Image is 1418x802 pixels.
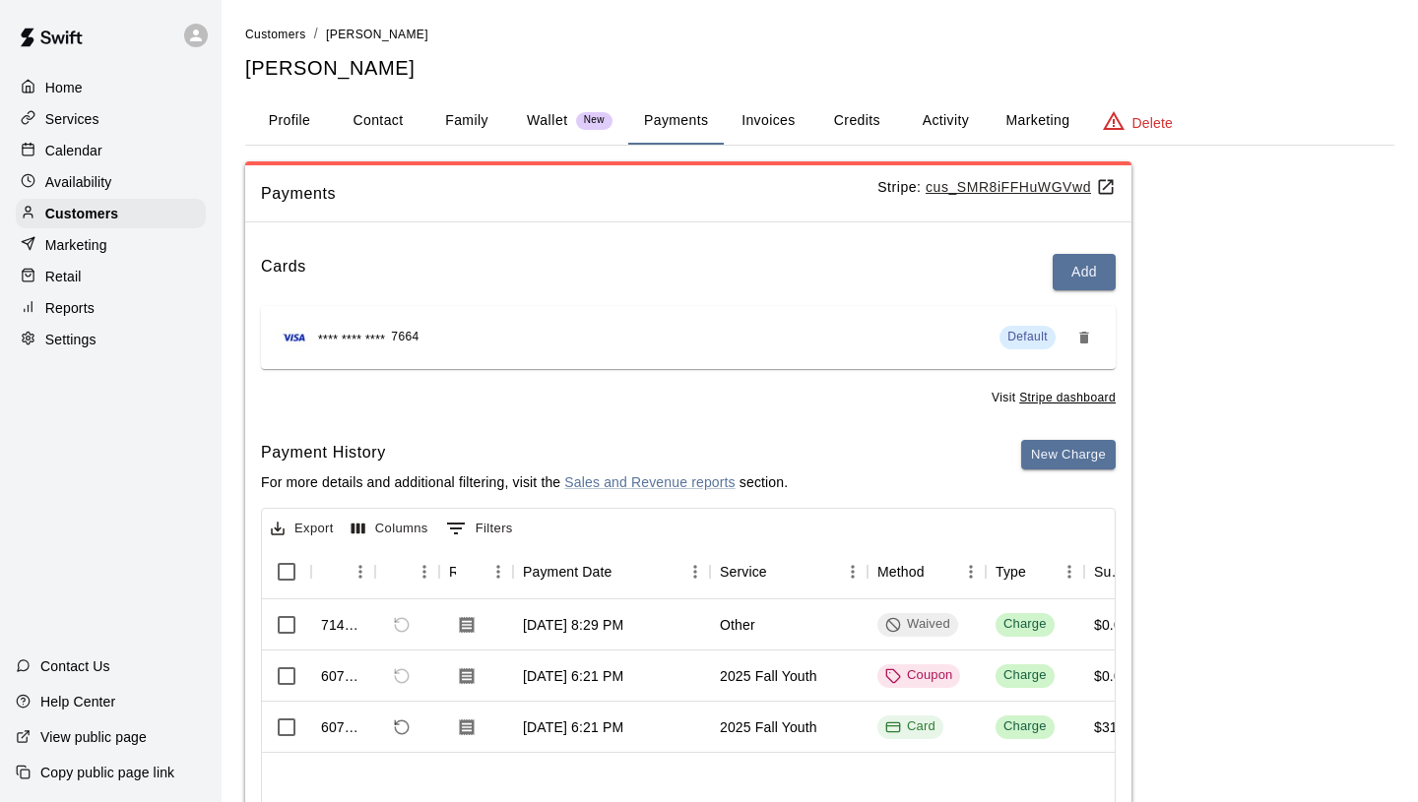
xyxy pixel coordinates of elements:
[720,666,817,686] div: 2025 Fall Youth
[527,110,568,131] p: Wallet
[16,325,206,354] a: Settings
[1132,113,1173,133] p: Delete
[1021,440,1116,470] button: New Charge
[441,513,518,544] button: Show filters
[321,717,365,737] div: 607062
[16,230,206,260] a: Marketing
[523,615,623,635] div: Jul 22, 2025, 8:29 PM
[16,136,206,165] a: Calendar
[375,544,439,599] div: Refund
[385,659,419,693] span: Refund payment
[346,557,375,586] button: Menu
[956,557,986,586] button: Menu
[1019,391,1116,404] a: Stripe dashboard
[385,608,419,642] span: Refund payment
[990,97,1085,145] button: Marketing
[1003,666,1047,685] div: Charge
[885,615,950,634] div: Waived
[314,24,318,44] li: /
[1003,717,1047,736] div: Charge
[877,177,1116,198] p: Stripe:
[391,328,419,347] span: 7664
[45,109,99,129] p: Services
[720,615,755,635] div: Other
[1055,557,1084,586] button: Menu
[710,544,868,599] div: Service
[449,607,484,643] button: Download Receipt
[885,666,952,685] div: Coupon
[277,328,312,347] img: Credit card brand logo
[261,440,788,465] h6: Payment History
[576,114,612,127] span: New
[1094,717,1145,737] div: $316.00
[261,472,788,492] p: For more details and additional filtering, visit the section.
[925,558,952,586] button: Sort
[612,558,640,586] button: Sort
[321,558,349,586] button: Sort
[724,97,812,145] button: Invoices
[45,330,97,349] p: Settings
[1094,615,1129,635] div: $0.00
[45,172,112,192] p: Availability
[45,141,102,160] p: Calendar
[245,24,1394,45] nav: breadcrumb
[680,557,710,586] button: Menu
[926,179,1116,195] a: cus_SMR8iFFHuWGVwd
[1026,558,1054,586] button: Sort
[449,709,484,745] button: Download Receipt
[45,267,82,286] p: Retail
[45,78,83,97] p: Home
[483,557,513,586] button: Menu
[1053,254,1116,290] button: Add
[439,544,513,599] div: Receipt
[877,544,925,599] div: Method
[245,97,1394,145] div: basic tabs example
[261,181,877,207] span: Payments
[326,28,428,41] span: [PERSON_NAME]
[45,235,107,255] p: Marketing
[885,717,935,736] div: Card
[16,262,206,291] div: Retail
[812,97,901,145] button: Credits
[321,666,365,686] div: 607063
[901,97,990,145] button: Activity
[986,544,1084,599] div: Type
[40,763,174,782] p: Copy public page link
[628,97,724,145] button: Payments
[245,28,306,41] span: Customers
[16,199,206,228] a: Customers
[334,97,422,145] button: Contact
[1003,615,1047,634] div: Charge
[720,717,817,737] div: 2025 Fall Youth
[16,167,206,197] a: Availability
[1068,322,1100,353] button: Remove
[45,298,95,318] p: Reports
[311,544,375,599] div: Id
[40,727,147,747] p: View public page
[1094,544,1126,599] div: Subtotal
[16,104,206,134] a: Services
[456,558,483,586] button: Sort
[321,615,365,635] div: 714033
[261,254,306,290] h6: Cards
[422,97,511,145] button: Family
[1007,330,1048,343] span: Default
[996,544,1026,599] div: Type
[16,293,206,323] a: Reports
[266,514,339,544] button: Export
[564,474,735,490] a: Sales and Revenue reports
[1094,666,1129,686] div: $0.00
[838,557,868,586] button: Menu
[40,656,110,676] p: Contact Us
[523,717,623,737] div: May 22, 2025, 6:21 PM
[45,204,118,223] p: Customers
[523,544,612,599] div: Payment Date
[449,544,456,599] div: Receipt
[449,658,484,694] button: Download Receipt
